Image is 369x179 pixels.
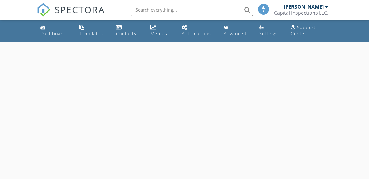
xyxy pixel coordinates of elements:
a: Settings [257,22,283,39]
a: Automations (Basic) [179,22,216,39]
a: Dashboard [38,22,71,39]
div: Capital Inspections LLC. [274,10,328,16]
a: Templates [77,22,109,39]
div: Advanced [224,31,246,36]
div: Metrics [150,31,167,36]
img: The Best Home Inspection Software - Spectora [37,3,50,17]
div: Contacts [116,31,136,36]
div: Templates [79,31,103,36]
input: Search everything... [131,4,253,16]
a: Contacts [114,22,143,39]
div: Support Center [291,24,316,36]
a: Support Center [288,22,331,39]
span: SPECTORA [55,3,105,16]
a: Advanced [221,22,252,39]
div: Automations [182,31,211,36]
div: Settings [259,31,278,36]
div: [PERSON_NAME] [284,4,324,10]
div: Dashboard [40,31,66,36]
a: SPECTORA [37,8,105,21]
a: Metrics [148,22,174,39]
